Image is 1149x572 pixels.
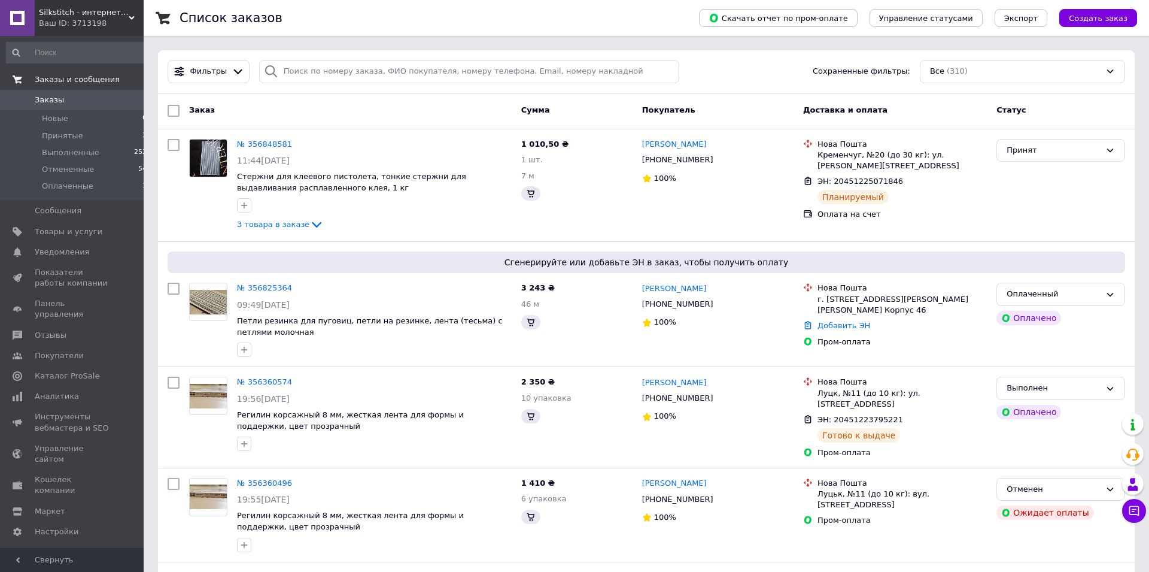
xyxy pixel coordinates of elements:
a: Добавить ЭН [817,321,870,330]
span: Инструменты вебмастера и SEO [35,411,111,433]
a: Фото товару [189,139,227,177]
div: Пром-оплата [817,515,987,526]
div: [PHONE_NUMBER] [640,152,716,168]
div: Луцьк, №11 (до 10 кг): вул. [STREET_ADDRESS] [817,489,987,510]
span: Скачать отчет по пром-оплате [709,13,848,23]
span: 252 [134,147,147,158]
span: 3 243 ₴ [521,283,555,292]
a: Регилин корсажный 8 мм, жесткая лента для формы и поддержки, цвет прозрачный [237,410,464,431]
div: Готово к выдаче [817,428,900,443]
span: 3 товара в заказе [237,220,309,229]
div: Принят [1007,144,1101,157]
span: Сохраненные фильтры: [813,66,910,77]
div: [PHONE_NUMBER] [640,296,716,312]
div: Оплачено [996,405,1061,419]
a: [PERSON_NAME] [642,377,707,389]
span: Маркет [35,506,65,517]
div: Нова Пошта [817,283,987,293]
div: Оплачено [996,311,1061,325]
span: 46 м [521,299,539,308]
a: [PERSON_NAME] [642,478,707,489]
div: Оплаченный [1007,288,1101,301]
span: Новые [42,113,68,124]
span: 0 [142,113,147,124]
span: 3 [142,131,147,141]
a: Фото товару [189,377,227,415]
span: Управление сайтом [35,443,111,465]
span: Уведомления [35,247,89,258]
span: Сообщения [35,205,81,216]
span: 1 410 ₴ [521,479,555,488]
span: Показатели работы компании [35,267,111,289]
span: 1 010,50 ₴ [521,140,569,149]
a: № 356825364 [237,283,292,292]
div: Оплата на счет [817,209,987,220]
img: Фото товару [190,485,227,509]
span: 6 упаковка [521,494,567,503]
span: 54 [138,164,147,175]
div: Планируемый [817,190,889,204]
div: Выполнен [1007,382,1101,395]
button: Экспорт [995,9,1047,27]
div: Кременчуг, №20 (до 30 кг): ул. [PERSON_NAME][STREET_ADDRESS] [817,150,987,171]
span: Покупатели [35,350,84,361]
a: № 356848581 [237,140,292,149]
a: № 356360574 [237,377,292,386]
span: Выполненные [42,147,99,158]
input: Поиск по номеру заказа, ФИО покупателя, номеру телефона, Email, номеру накладной [259,60,679,83]
span: Принятые [42,131,83,141]
div: [PHONE_NUMBER] [640,391,716,406]
span: 100% [654,317,676,326]
span: 19:56[DATE] [237,394,290,404]
span: Экспорт [1004,14,1038,23]
span: Заказы и сообщения [35,74,120,85]
span: Каталог ProSale [35,371,99,382]
input: Поиск [6,42,148,63]
span: Кошелек компании [35,474,111,496]
span: Настройки [35,526,78,537]
span: 100% [654,411,676,420]
span: 2 350 ₴ [521,377,555,386]
span: 10 упаковка [521,394,572,402]
span: Заказы [35,95,64,105]
a: 3 товара в заказе [237,220,324,229]
div: Луцк, №11 (до 10 кг): ул. [STREET_ADDRESS] [817,388,987,410]
img: Фото товару [190,384,227,408]
a: Стержни для клеевого пистолета, тонкие стержни для выдавливания расплавленного клея, 1 кг [237,172,466,192]
span: Отзывы [35,330,66,341]
span: Доставка и оплата [803,105,887,114]
span: Регилин корсажный 8 мм, жесткая лента для формы и поддержки, цвет прозрачный [237,511,464,531]
button: Управление статусами [870,9,983,27]
a: Фото товару [189,478,227,516]
span: Покупатель [642,105,695,114]
span: Фильтры [190,66,227,77]
span: 100% [654,513,676,522]
span: Оплаченные [42,181,93,192]
div: Ожидает оплаты [996,506,1094,520]
span: 09:49[DATE] [237,300,290,310]
a: [PERSON_NAME] [642,139,707,150]
span: (310) [947,66,968,75]
div: [PHONE_NUMBER] [640,492,716,507]
span: Сгенерируйте или добавьте ЭН в заказ, чтобы получить оплату [172,256,1120,268]
a: Фото товару [189,283,227,321]
img: Фото товару [190,290,227,314]
button: Чат с покупателем [1122,499,1146,523]
span: Панель управления [35,298,111,320]
span: Аналитика [35,391,79,402]
span: ЭН: 20451223795221 [817,415,903,424]
span: Товары и услуги [35,226,102,237]
h1: Список заказов [180,11,282,25]
div: Нова Пошта [817,377,987,388]
button: Скачать отчет по пром-оплате [699,9,858,27]
div: Отменен [1007,483,1101,496]
span: Создать заказ [1069,14,1127,23]
span: Петли резинка для пуговиц, петли на резинке, лента (тесьма) с петлями молочная [237,316,503,337]
span: Заказ [189,105,215,114]
a: Создать заказ [1047,13,1137,22]
span: Все [930,66,944,77]
button: Создать заказ [1059,9,1137,27]
div: г. [STREET_ADDRESS][PERSON_NAME][PERSON_NAME] Корпус 46 [817,294,987,316]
